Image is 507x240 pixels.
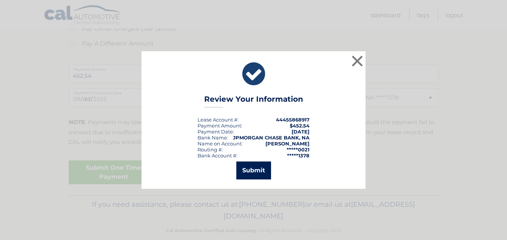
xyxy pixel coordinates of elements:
[197,135,228,141] div: Bank Name:
[197,117,239,123] div: Lease Account #:
[197,123,242,129] div: Payment Amount:
[197,141,243,147] div: Name on Account:
[197,129,233,135] span: Payment Date
[204,95,303,108] h3: Review Your Information
[197,147,223,153] div: Routing #:
[350,53,365,68] button: ×
[290,123,310,129] span: $452.54
[197,129,234,135] div: :
[197,153,237,159] div: Bank Account #:
[292,129,310,135] span: [DATE]
[236,161,271,179] button: Submit
[233,135,310,141] strong: JPMORGAN CHASE BANK, NA
[276,117,310,123] strong: 44455868917
[265,141,310,147] strong: [PERSON_NAME]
